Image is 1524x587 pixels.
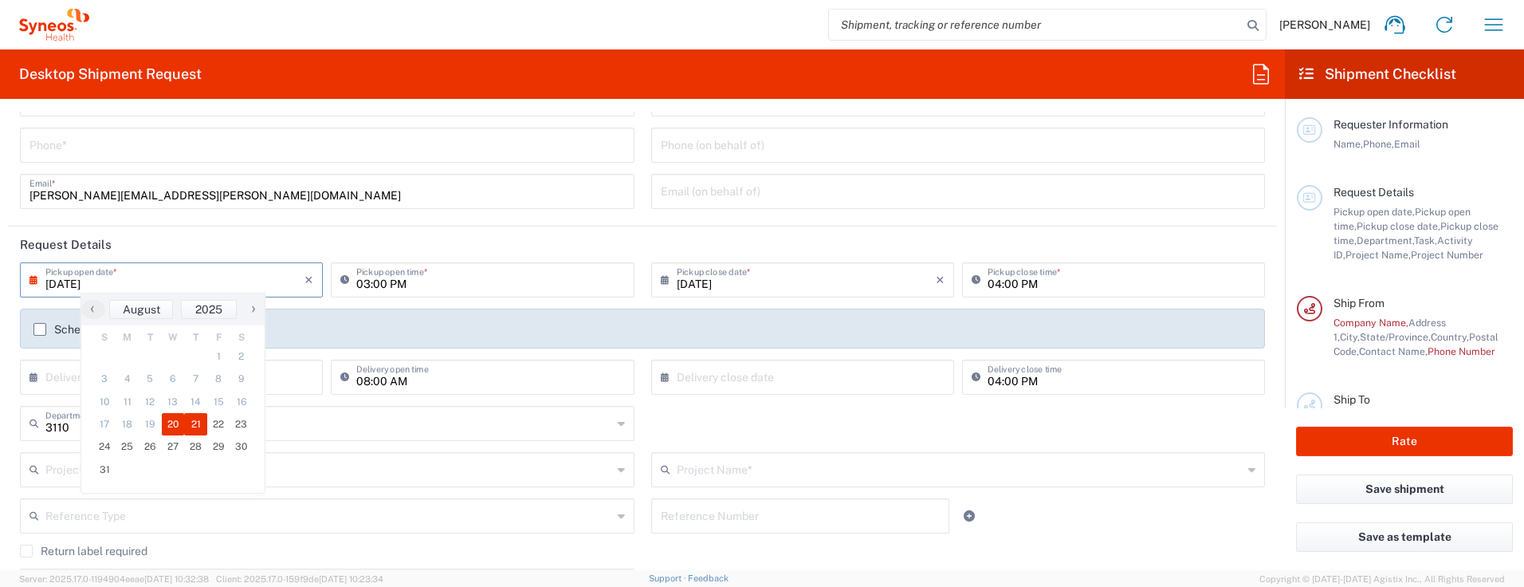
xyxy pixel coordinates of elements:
[93,329,116,345] th: weekday
[20,545,147,557] label: Return label required
[123,303,160,316] span: August
[1333,186,1414,199] span: Request Details
[81,300,105,319] button: ‹
[162,413,185,435] span: 20
[1394,138,1420,150] span: Email
[230,413,253,435] span: 23
[162,391,185,413] span: 13
[81,299,104,318] span: ‹
[207,345,230,368] span: 1
[184,368,207,390] span: 7
[116,413,139,435] span: 18
[1299,65,1456,84] h2: Shipment Checklist
[230,435,253,458] span: 30
[1414,234,1437,246] span: Task,
[1333,297,1385,309] span: Ship From
[230,345,253,368] span: 2
[33,323,139,336] label: Schedule pickup
[230,391,253,413] span: 16
[184,329,207,345] th: weekday
[1411,249,1483,261] span: Project Number
[1360,331,1431,343] span: State/Province,
[1296,475,1513,504] button: Save shipment
[139,368,162,390] span: 5
[1359,345,1428,357] span: Contact Name,
[181,300,237,319] button: 2025
[93,368,116,390] span: 3
[1333,393,1370,406] span: Ship To
[1345,249,1411,261] span: Project Name,
[93,459,116,481] span: 31
[184,413,207,435] span: 21
[230,329,253,345] th: weekday
[139,391,162,413] span: 12
[1296,522,1513,552] button: Save as template
[1333,317,1408,329] span: Company Name,
[207,413,230,435] span: 22
[116,329,139,345] th: weekday
[162,329,185,345] th: weekday
[241,300,265,319] button: ›
[230,368,253,390] span: 9
[19,574,209,584] span: Server: 2025.17.0-1194904eeae
[304,267,313,293] i: ×
[207,435,230,458] span: 29
[1357,234,1414,246] span: Department,
[1357,220,1440,232] span: Pickup close date,
[144,574,209,584] span: [DATE] 10:32:38
[20,237,112,253] h2: Request Details
[139,413,162,435] span: 19
[93,435,116,458] span: 24
[93,391,116,413] span: 10
[207,368,230,390] span: 8
[242,299,265,318] span: ›
[1296,427,1513,456] button: Rate
[1333,118,1448,131] span: Requester Information
[184,435,207,458] span: 28
[936,267,945,293] i: ×
[116,435,139,458] span: 25
[116,391,139,413] span: 11
[109,300,173,319] button: August
[207,329,230,345] th: weekday
[116,368,139,390] span: 4
[1431,331,1469,343] span: Country,
[19,65,202,84] h2: Desktop Shipment Request
[162,368,185,390] span: 6
[1259,572,1505,586] span: Copyright © [DATE]-[DATE] Agistix Inc., All Rights Reserved
[829,10,1242,40] input: Shipment, tracking or reference number
[81,293,265,494] bs-datepicker-container: calendar
[216,574,383,584] span: Client: 2025.17.0-159f9de
[958,505,980,527] a: Add Reference
[1363,138,1394,150] span: Phone,
[1340,331,1360,343] span: City,
[1333,138,1363,150] span: Name,
[207,391,230,413] span: 15
[319,574,383,584] span: [DATE] 10:23:34
[1333,206,1415,218] span: Pickup open date,
[139,329,162,345] th: weekday
[649,573,689,583] a: Support
[1428,345,1495,357] span: Phone Number
[93,413,116,435] span: 17
[1279,18,1370,32] span: [PERSON_NAME]
[184,391,207,413] span: 14
[81,300,265,319] bs-datepicker-navigation-view: ​ ​ ​
[139,435,162,458] span: 26
[688,573,729,583] a: Feedback
[195,303,222,316] span: 2025
[162,435,185,458] span: 27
